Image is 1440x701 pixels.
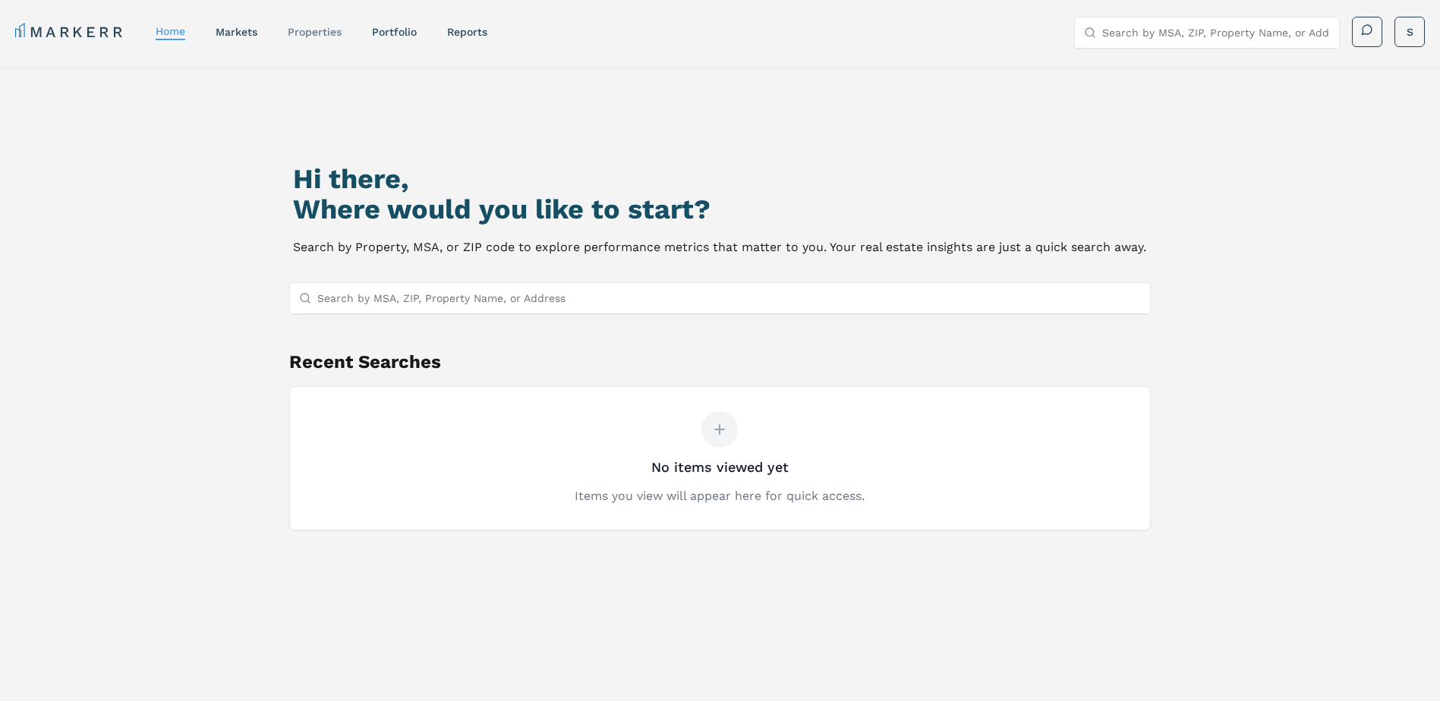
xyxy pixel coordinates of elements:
input: Search by MSA, ZIP, Property Name, or Address [1102,17,1330,48]
button: S [1394,17,1425,47]
a: Portfolio [372,26,417,38]
h2: Recent Searches [289,350,1152,374]
input: Search by MSA, ZIP, Property Name, or Address [317,283,1142,313]
a: markets [216,26,257,38]
p: Search by Property, MSA, or ZIP code to explore performance metrics that matter to you. Your real... [293,237,1146,258]
a: reports [447,26,487,38]
h2: Where would you like to start? [293,194,1146,225]
a: MARKERR [15,21,125,42]
p: Items you view will appear here for quick access. [575,487,865,505]
h3: No items viewed yet [651,457,789,478]
a: home [156,25,185,37]
a: properties [288,26,342,38]
h1: Hi there, [293,164,1146,194]
span: S [1407,24,1413,39]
